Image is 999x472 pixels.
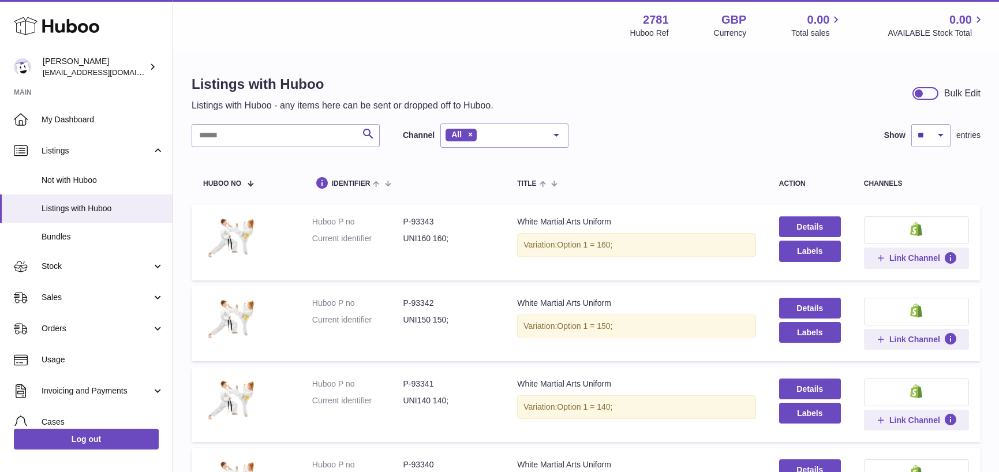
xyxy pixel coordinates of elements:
span: Not with Huboo [42,175,164,186]
span: [EMAIL_ADDRESS][DOMAIN_NAME] [43,68,170,77]
div: Huboo Ref [630,28,669,39]
div: Variation: [517,233,756,257]
button: Link Channel [864,329,969,350]
div: White Martial Arts Uniform [517,379,756,389]
div: Bulk Edit [944,87,981,100]
span: entries [956,130,981,141]
a: Details [779,298,841,319]
button: Labels [779,322,841,343]
div: action [779,180,841,188]
div: White Martial Arts Uniform [517,216,756,227]
dt: Current identifier [312,314,403,325]
button: Link Channel [864,248,969,268]
a: Details [779,379,841,399]
a: Log out [14,429,159,449]
dd: UNI140 140; [403,395,494,406]
span: Sales [42,292,152,303]
span: My Dashboard [42,114,164,125]
dt: Huboo P no [312,379,403,389]
button: Labels [779,241,841,261]
span: Total sales [791,28,843,39]
span: Cases [42,417,164,428]
div: [PERSON_NAME] [43,56,147,78]
span: Link Channel [889,253,940,263]
dd: UNI150 150; [403,314,494,325]
dd: P-93343 [403,216,494,227]
h1: Listings with Huboo [192,75,493,93]
p: Listings with Huboo - any items here can be sent or dropped off to Huboo. [192,99,493,112]
dd: UNI160 160; [403,233,494,244]
dt: Current identifier [312,233,403,244]
span: Listings [42,145,152,156]
span: Option 1 = 140; [557,402,612,411]
dt: Huboo P no [312,459,403,470]
strong: 2781 [643,12,669,28]
span: Link Channel [889,334,940,344]
a: 0.00 AVAILABLE Stock Total [888,12,985,39]
a: 0.00 Total sales [791,12,843,39]
label: Channel [403,130,435,141]
span: Option 1 = 160; [557,240,612,249]
span: Huboo no [203,180,241,188]
button: Labels [779,403,841,424]
span: Orders [42,323,152,334]
span: 0.00 [949,12,972,28]
img: White Martial Arts Uniform [203,298,261,339]
span: Listings with Huboo [42,203,164,214]
dd: P-93340 [403,459,494,470]
img: shopify-small.png [910,304,922,317]
img: shopify-small.png [910,384,922,398]
span: title [517,180,536,188]
div: Variation: [517,395,756,419]
div: channels [864,180,969,188]
label: Show [884,130,906,141]
span: AVAILABLE Stock Total [888,28,985,39]
strong: GBP [721,12,746,28]
img: White Martial Arts Uniform [203,216,261,258]
span: Link Channel [889,415,940,425]
div: White Martial Arts Uniform [517,298,756,309]
div: Currency [714,28,747,39]
a: Details [779,216,841,237]
dd: P-93341 [403,379,494,389]
dt: Huboo P no [312,298,403,309]
button: Link Channel [864,410,969,430]
span: Usage [42,354,164,365]
div: White Martial Arts Uniform [517,459,756,470]
img: internalAdmin-2781@internal.huboo.com [14,58,31,76]
span: Invoicing and Payments [42,385,152,396]
dt: Huboo P no [312,216,403,227]
span: Option 1 = 150; [557,321,612,331]
div: Variation: [517,314,756,338]
span: 0.00 [807,12,830,28]
dd: P-93342 [403,298,494,309]
span: All [451,130,462,139]
span: Bundles [42,231,164,242]
img: White Martial Arts Uniform [203,379,261,420]
dt: Current identifier [312,395,403,406]
span: Stock [42,261,152,272]
img: shopify-small.png [910,222,922,236]
span: identifier [332,180,371,188]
